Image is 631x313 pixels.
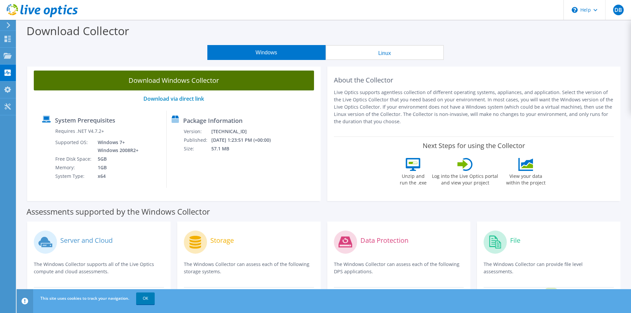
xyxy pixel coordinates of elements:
[326,45,444,60] button: Linux
[207,45,326,60] button: Windows
[484,288,539,294] strong: Dossier File Assessment
[360,237,408,244] label: Data Protection
[55,138,93,155] td: Supported OS:
[55,117,115,124] label: System Prerequisites
[211,127,280,136] td: [TECHNICAL_ID]
[210,237,234,244] label: Storage
[143,95,204,102] a: Download via direct link
[334,288,352,294] strong: Avamar
[34,288,65,294] strong: Optical Prime
[136,292,155,304] a: OK
[211,136,280,144] td: [DATE] 1:23:51 PM (+00:00)
[55,128,104,134] label: Requires .NET V4.7.2+
[55,155,93,163] td: Free Disk Space:
[613,5,624,15] span: DB
[184,261,314,275] p: The Windows Collector can assess each of the following storage systems.
[502,171,550,186] label: View your data within the project
[40,295,129,301] span: This site uses cookies to track your navigation.
[184,136,211,144] td: Published:
[334,261,464,275] p: The Windows Collector can assess each of the following DPS applications.
[93,163,140,172] td: 1GB
[60,237,113,244] label: Server and Cloud
[398,171,428,186] label: Unzip and run the .exe
[93,138,140,155] td: Windows 7+ Windows 2008R2+
[26,23,129,38] label: Download Collector
[184,127,211,136] td: Version:
[510,237,520,244] label: File
[55,163,93,172] td: Memory:
[184,288,213,294] strong: Clariion/VNX
[184,144,211,153] td: Size:
[34,71,314,90] a: Download Windows Collector
[572,7,578,13] svg: \n
[183,117,242,124] label: Package Information
[423,142,525,150] label: Next Steps for using the Collector
[93,172,140,181] td: x64
[26,208,210,215] label: Assessments supported by the Windows Collector
[211,144,280,153] td: 57.1 MB
[432,171,499,186] label: Log into the Live Optics portal and view your project
[93,155,140,163] td: 5GB
[55,172,93,181] td: System Type:
[334,76,614,84] h2: About the Collector
[484,261,614,275] p: The Windows Collector can provide file level assessments.
[334,89,614,125] p: Live Optics supports agentless collection of different operating systems, appliances, and applica...
[34,261,164,275] p: The Windows Collector supports all of the Live Optics compute and cloud assessments.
